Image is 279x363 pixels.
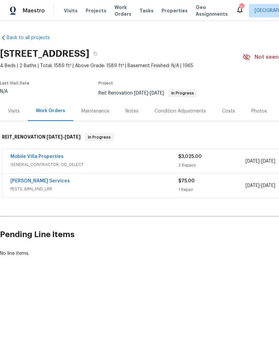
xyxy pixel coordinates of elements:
span: [DATE] [246,183,260,188]
span: Geo Assignments [196,4,228,17]
span: Projects [86,7,106,14]
span: [DATE] [46,135,63,139]
span: [DATE] [261,183,275,188]
span: - [246,158,275,165]
span: In Progress [85,134,113,141]
span: GENERAL_CONTRACTOR, OD_SELECT [10,161,178,168]
button: Copy Address [89,48,101,60]
span: Project [98,81,113,85]
span: [DATE] [134,91,148,96]
span: [DATE] [150,91,164,96]
a: [PERSON_NAME] Services [10,179,70,183]
div: Notes [125,108,138,115]
span: - [134,91,164,96]
div: Costs [222,108,235,115]
span: [DATE] [261,159,275,164]
div: Maintenance [81,108,109,115]
h6: REIT_RENOVATION [2,133,81,141]
span: Properties [162,7,188,14]
span: Visits [64,7,78,14]
a: Mobile Villa Properties [10,154,64,159]
span: PESTS, BRN_AND_LRR [10,186,178,192]
div: 31 [239,4,244,11]
span: - [246,182,275,189]
div: 1 Repair [178,186,246,193]
span: [DATE] [246,159,260,164]
span: [DATE] [65,135,81,139]
div: Visits [8,108,20,115]
div: 3 Repairs [178,162,246,169]
span: Reit Renovation [98,91,197,96]
span: In Progress [169,91,197,95]
span: Maestro [23,7,45,14]
span: $3,025.00 [178,154,202,159]
div: Work Orders [36,108,65,114]
span: $75.00 [178,179,195,183]
div: Photos [251,108,267,115]
span: Work Orders [114,4,131,17]
span: - [46,135,81,139]
span: Tasks [139,8,154,13]
div: Condition Adjustments [155,108,206,115]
